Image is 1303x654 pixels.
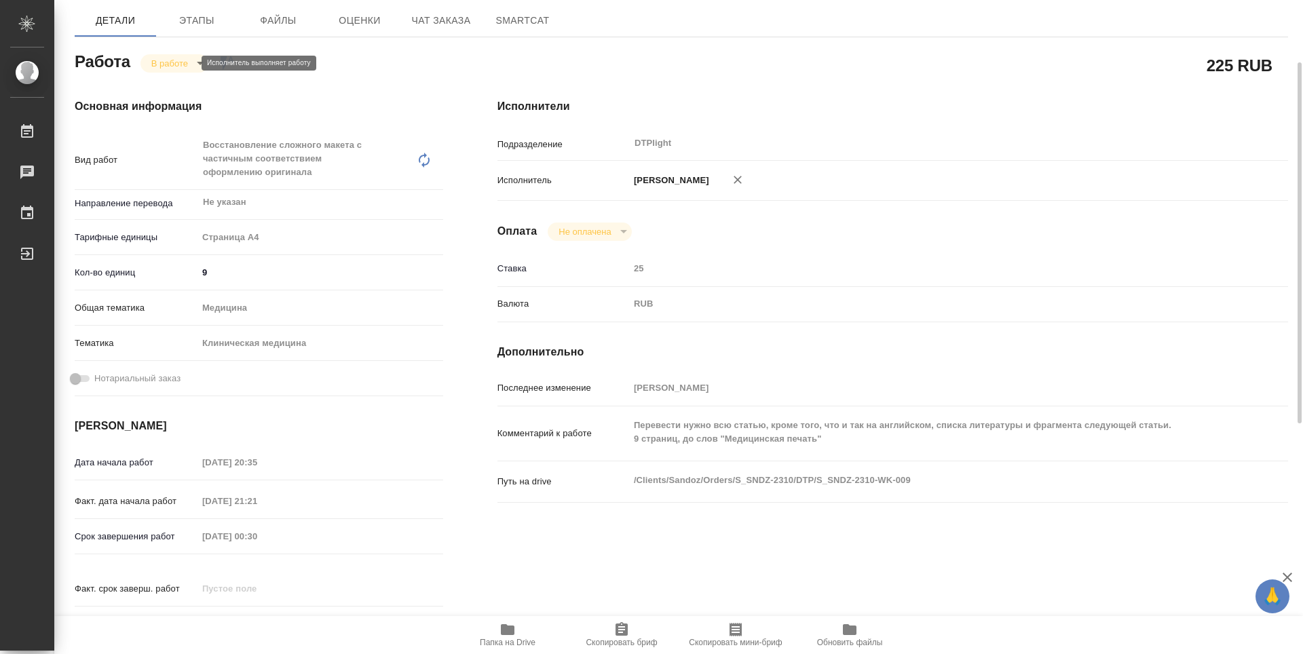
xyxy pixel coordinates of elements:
[497,344,1288,360] h4: Дополнительно
[723,165,753,195] button: Удалить исполнителя
[327,12,392,29] span: Оценки
[75,153,197,167] p: Вид работ
[94,372,181,385] span: Нотариальный заказ
[147,58,192,69] button: В работе
[197,226,443,249] div: Страница А4
[75,98,443,115] h4: Основная информация
[679,616,793,654] button: Скопировать мини-бриф
[1207,54,1272,77] h2: 225 RUB
[246,12,311,29] span: Файлы
[629,174,709,187] p: [PERSON_NAME]
[197,296,443,320] div: Медицина
[497,223,537,239] h4: Оплата
[197,491,316,511] input: Пустое поле
[497,98,1288,115] h4: Исполнители
[497,138,629,151] p: Подразделение
[197,453,316,472] input: Пустое поле
[75,456,197,469] p: Дата начала работ
[554,226,615,237] button: Не оплачена
[75,530,197,543] p: Срок завершения работ
[197,614,316,634] input: ✎ Введи что-нибудь
[83,12,148,29] span: Детали
[817,638,883,647] span: Обновить файлы
[497,427,629,440] p: Комментарий к работе
[197,526,316,546] input: Пустое поле
[629,292,1222,315] div: RUB
[497,297,629,311] p: Валюта
[75,582,197,596] p: Факт. срок заверш. работ
[565,616,679,654] button: Скопировать бриф
[75,231,197,244] p: Тарифные единицы
[75,48,130,73] h2: Работа
[75,301,197,315] p: Общая тематика
[140,54,208,73] div: В работе
[164,12,229,29] span: Этапы
[497,475,629,488] p: Путь на drive
[497,381,629,395] p: Последнее изменение
[75,495,197,508] p: Факт. дата начала работ
[586,638,657,647] span: Скопировать бриф
[197,332,443,355] div: Клиническая медицина
[75,266,197,280] p: Кол-во единиц
[629,258,1222,278] input: Пустое поле
[75,197,197,210] p: Направление перевода
[197,263,443,282] input: ✎ Введи что-нибудь
[689,638,782,647] span: Скопировать мини-бриф
[451,616,565,654] button: Папка на Drive
[75,418,443,434] h4: [PERSON_NAME]
[1261,582,1284,611] span: 🙏
[629,378,1222,398] input: Пустое поле
[629,414,1222,450] textarea: Перевести нужно всю статью, кроме того, что и так на английском, списка литературы и фрагмента сл...
[497,174,629,187] p: Исполнитель
[480,638,535,647] span: Папка на Drive
[197,579,316,598] input: Пустое поле
[497,262,629,275] p: Ставка
[548,223,631,241] div: В работе
[793,616,907,654] button: Обновить файлы
[490,12,555,29] span: SmartCat
[629,469,1222,492] textarea: /Clients/Sandoz/Orders/S_SNDZ-2310/DTP/S_SNDZ-2310-WK-009
[1255,579,1289,613] button: 🙏
[409,12,474,29] span: Чат заказа
[75,336,197,350] p: Тематика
